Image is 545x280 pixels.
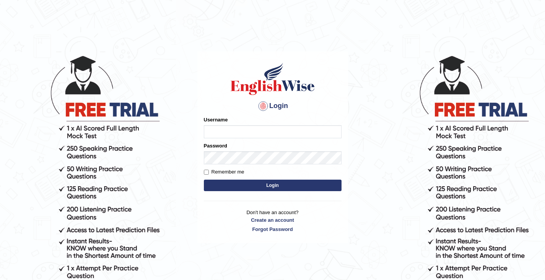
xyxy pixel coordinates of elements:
[204,216,342,224] a: Create an account
[204,168,244,176] label: Remember me
[204,209,342,233] p: Don't have an account?
[204,100,342,112] h4: Login
[204,142,227,149] label: Password
[204,170,209,175] input: Remember me
[229,62,316,96] img: Logo of English Wise sign in for intelligent practice with AI
[204,180,342,191] button: Login
[204,226,342,233] a: Forgot Password
[204,116,228,123] label: Username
